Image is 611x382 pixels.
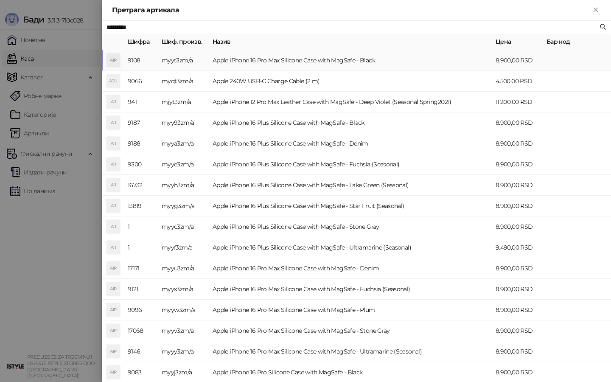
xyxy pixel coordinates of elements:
td: 8.900,00 RSD [492,50,543,71]
td: 1 [124,237,158,258]
td: myyf3zm/a [158,237,209,258]
td: mjyt3zm/a [158,92,209,112]
td: myyh3zm/a [158,175,209,196]
td: 9187 [124,112,158,133]
td: myyy3zm/a [158,341,209,362]
td: Apple iPhone 16 Plus Silicone Case with MagSafe - Stone Gray [209,216,492,237]
td: 16732 [124,175,158,196]
td: 11.200,00 RSD [492,92,543,112]
div: AIP [107,303,120,317]
div: AI1 [107,199,120,213]
div: AI1 [107,157,120,171]
td: 941 [124,92,158,112]
td: 8.900,00 RSD [492,196,543,216]
div: Претрага артикала [112,5,591,15]
td: 1 [124,216,158,237]
td: 9096 [124,300,158,320]
td: 8.900,00 RSD [492,216,543,237]
div: AIP [107,365,120,379]
div: AI1 [107,137,120,150]
div: AIP [107,345,120,358]
td: myyt3zm/a [158,50,209,71]
td: Apple iPhone 16 Plus Silicone Case with MagSafe - Denim [209,133,492,154]
button: Close [591,5,601,15]
td: myyv3zm/a [158,320,209,341]
td: Apple iPhone 16 Pro Max Silicone Case with MagSafe - Fuchsia (Seasonal) [209,279,492,300]
td: 8.900,00 RSD [492,320,543,341]
div: AIP [107,324,120,337]
td: 9108 [124,50,158,71]
div: AI1 [107,220,120,233]
td: 17171 [124,258,158,279]
td: 8.900,00 RSD [492,279,543,300]
td: myyu3zm/a [158,258,209,279]
td: Apple iPhone 16 Pro Max Silicone Case with MagSafe - Ultramarine (Seasonal) [209,341,492,362]
td: Apple iPhone 12 Pro Max Leather Case with MagSafe - Deep Violet (Seasonal Spring2021) [209,92,492,112]
div: AIP [107,282,120,296]
td: Apple 240W USB-C Charge Cable (2 m) [209,71,492,92]
td: Apple iPhone 16 Plus Silicone Case with MagSafe - Star Fruit (Seasonal) [209,196,492,216]
td: Apple iPhone 16 Pro Max Silicone Case with MagSafe - Stone Gray [209,320,492,341]
td: myye3zm/a [158,154,209,175]
td: myy93zm/a [158,112,209,133]
td: 8.900,00 RSD [492,112,543,133]
td: myya3zm/a [158,133,209,154]
td: 4.500,00 RSD [492,71,543,92]
td: 8.900,00 RSD [492,154,543,175]
td: Apple iPhone 16 Plus Silicone Case with MagSafe - Black [209,112,492,133]
th: Цена [492,34,543,50]
td: 8.900,00 RSD [492,175,543,196]
th: Шифра [124,34,158,50]
td: myyc3zm/a [158,216,209,237]
td: Apple iPhone 16 Pro Max Silicone Case with MagSafe - Black [209,50,492,71]
div: AI1 [107,116,120,129]
td: myqt3zm/a [158,71,209,92]
div: AIP [107,53,120,67]
th: Шиф. произв. [158,34,209,50]
td: 9121 [124,279,158,300]
td: myyg3zm/a [158,196,209,216]
td: Apple iPhone 16 Pro Max Silicone Case with MagSafe - Denim [209,258,492,279]
td: Apple iPhone 16 Plus Silicone Case with MagSafe - Lake Green (Seasonal) [209,175,492,196]
div: A2U [107,74,120,88]
td: 9066 [124,71,158,92]
td: 13819 [124,196,158,216]
td: Apple iPhone 16 Plus Silicone Case with MagSafe - Fuchsia (Seasonal) [209,154,492,175]
td: Apple iPhone 16 Plus Silicone Case with MagSafe - Ultramarine (Seasonal) [209,237,492,258]
td: 8.900,00 RSD [492,133,543,154]
td: 8.900,00 RSD [492,341,543,362]
div: AI1 [107,241,120,254]
td: myyw3zm/a [158,300,209,320]
th: Бар код [543,34,611,50]
td: myyx3zm/a [158,279,209,300]
td: Apple iPhone 16 Pro Max Silicone Case with MagSafe - Plum [209,300,492,320]
div: AI1 [107,95,120,109]
td: 8.900,00 RSD [492,258,543,279]
td: 9146 [124,341,158,362]
td: 9188 [124,133,158,154]
div: AI1 [107,178,120,192]
td: 9.490,00 RSD [492,237,543,258]
th: Назив [209,34,492,50]
div: AIP [107,261,120,275]
td: 8.900,00 RSD [492,300,543,320]
td: 17068 [124,320,158,341]
td: 9300 [124,154,158,175]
